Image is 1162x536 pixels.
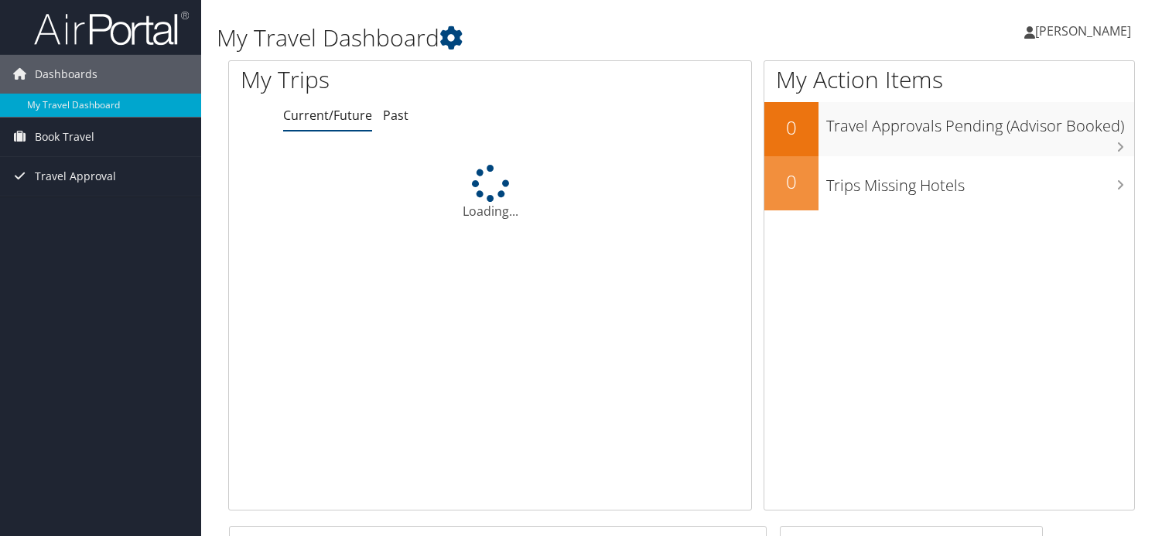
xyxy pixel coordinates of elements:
[764,114,819,141] h2: 0
[764,102,1134,156] a: 0Travel Approvals Pending (Advisor Booked)
[34,10,189,46] img: airportal-logo.png
[1035,22,1131,39] span: [PERSON_NAME]
[1024,8,1147,54] a: [PERSON_NAME]
[241,63,522,96] h1: My Trips
[35,157,116,196] span: Travel Approval
[283,107,372,124] a: Current/Future
[826,167,1134,196] h3: Trips Missing Hotels
[826,108,1134,137] h3: Travel Approvals Pending (Advisor Booked)
[764,156,1134,210] a: 0Trips Missing Hotels
[229,165,751,220] div: Loading...
[35,55,97,94] span: Dashboards
[764,63,1134,96] h1: My Action Items
[764,169,819,195] h2: 0
[383,107,408,124] a: Past
[35,118,94,156] span: Book Travel
[217,22,836,54] h1: My Travel Dashboard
